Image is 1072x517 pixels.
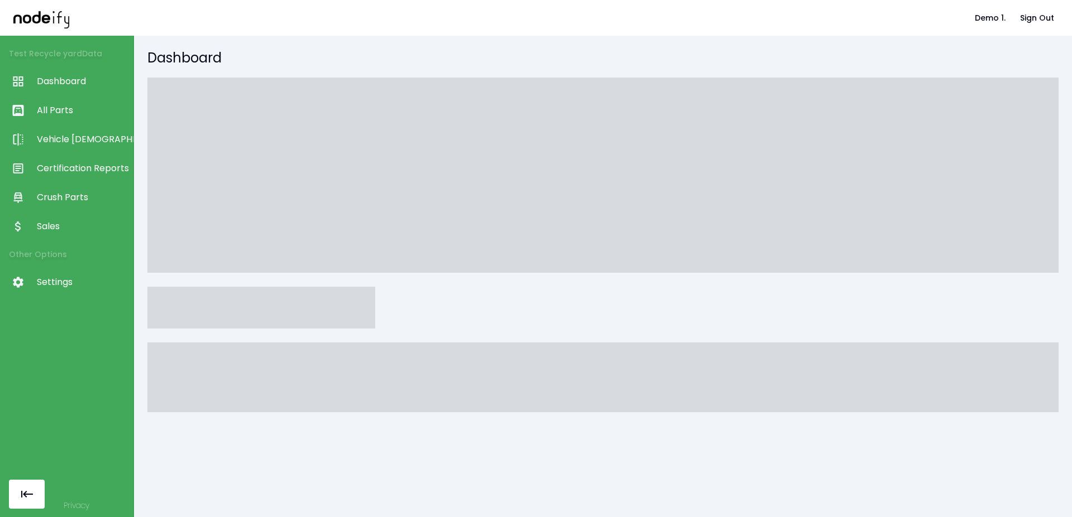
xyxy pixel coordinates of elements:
a: Privacy [64,500,89,511]
span: Dashboard [37,75,128,88]
span: All Parts [37,104,128,117]
span: Settings [37,276,128,289]
span: Vehicle [DEMOGRAPHIC_DATA] [37,133,128,146]
img: nodeify [13,7,69,28]
span: Certification Reports [37,162,128,175]
button: Demo 1. [970,8,1010,28]
button: Sign Out [1016,8,1059,28]
h5: Dashboard [147,49,1059,67]
span: Crush Parts [37,191,128,204]
span: Sales [37,220,128,233]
